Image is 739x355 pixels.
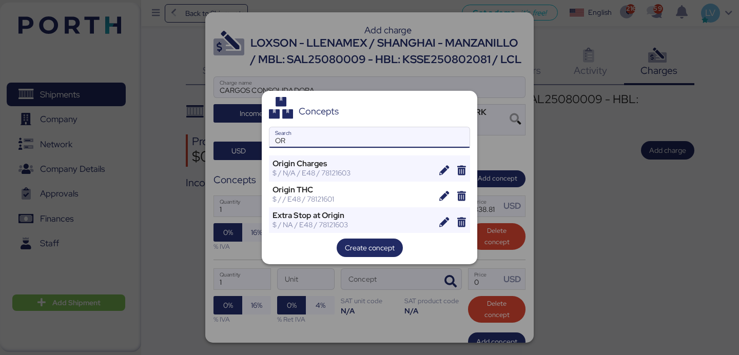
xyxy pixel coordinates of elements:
[299,107,339,116] div: Concepts
[337,239,403,257] button: Create concept
[273,220,432,229] div: $ / NA / E48 / 78121603
[269,127,470,148] input: Search
[273,185,432,194] div: Origin THC
[273,168,432,177] div: $ / N/A / E48 / 78121603
[345,242,395,254] span: Create concept
[273,194,432,204] div: $ / / E48 / 78121601
[273,159,432,168] div: Origin Charges
[273,211,432,220] div: Extra Stop at Origin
